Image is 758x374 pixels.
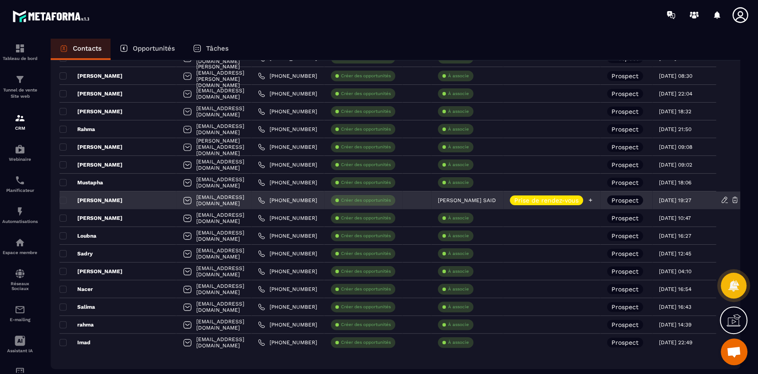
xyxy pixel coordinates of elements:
p: [DATE] 16:27 [659,233,691,239]
p: Créer des opportunités [341,339,391,346]
p: Assistant IA [2,348,38,353]
p: À associe [448,91,469,97]
p: Créer des opportunités [341,286,391,292]
p: Prospect [611,233,639,239]
a: automationsautomationsEspace membre [2,231,38,262]
a: [PHONE_NUMBER] [258,143,317,151]
p: [DATE] 16:43 [659,304,691,310]
p: Créer des opportunités [341,268,391,275]
p: Créer des opportunités [341,233,391,239]
p: Rahma [60,126,95,133]
a: emailemailE-mailing [2,298,38,329]
img: formation [15,113,25,123]
p: Prospect [611,268,639,275]
p: [DATE] 19:27 [659,197,691,203]
a: [PHONE_NUMBER] [258,161,317,168]
p: À associe [448,268,469,275]
p: Prospect [611,126,639,132]
p: [DATE] 08:30 [659,73,692,79]
a: schedulerschedulerPlanificateur [2,168,38,199]
p: Créer des opportunités [341,304,391,310]
p: Prospect [611,322,639,328]
p: Créer des opportunités [341,179,391,186]
p: [PERSON_NAME] [60,161,123,168]
p: Tunnel de vente Site web [2,87,38,99]
p: À associe [448,251,469,257]
div: Ouvrir le chat [721,338,747,365]
a: social-networksocial-networkRéseaux Sociaux [2,262,38,298]
p: Prospect [611,162,639,168]
p: rahma [60,321,94,328]
p: Prospect [611,304,639,310]
p: Créer des opportunités [341,108,391,115]
a: [PHONE_NUMBER] [258,108,317,115]
p: CRM [2,126,38,131]
a: [PHONE_NUMBER] [258,197,317,204]
p: Planificateur [2,188,38,193]
p: [PERSON_NAME] [60,72,123,80]
img: email [15,304,25,315]
a: formationformationCRM [2,106,38,137]
p: Loubna [60,232,96,239]
p: [DATE] 10:47 [659,215,691,221]
a: [PHONE_NUMBER] [258,126,317,133]
p: Réseaux Sociaux [2,281,38,291]
img: scheduler [15,175,25,186]
p: À associe [448,73,469,79]
img: automations [15,206,25,217]
img: automations [15,144,25,155]
p: Créer des opportunités [341,91,391,97]
p: À associe [448,215,469,221]
p: [PERSON_NAME] [60,197,123,204]
p: À associe [448,339,469,346]
p: [DATE] 18:32 [659,108,691,115]
a: [PHONE_NUMBER] [258,286,317,293]
a: Opportunités [111,39,184,60]
p: Prospect [611,73,639,79]
p: Créer des opportunités [341,162,391,168]
p: Webinaire [2,157,38,162]
p: [PERSON_NAME] SAID [438,197,496,203]
p: À associe [448,162,469,168]
p: À associe [448,179,469,186]
a: automationsautomationsWebinaire [2,137,38,168]
p: [PERSON_NAME] [60,108,123,115]
p: Prospect [611,339,639,346]
p: À associe [448,286,469,292]
img: formation [15,43,25,54]
p: [DATE] 12:45 [659,251,691,257]
p: Créer des opportunités [341,144,391,150]
a: [PHONE_NUMBER] [258,90,317,97]
p: Tâches [206,44,229,52]
img: social-network [15,268,25,279]
a: [PHONE_NUMBER] [258,250,317,257]
p: [DATE] 22:04 [659,91,692,97]
p: Prospect [611,286,639,292]
p: Contacts [73,44,102,52]
p: Prospect [611,197,639,203]
p: [PERSON_NAME] [60,215,123,222]
p: [PERSON_NAME] [60,268,123,275]
p: Tableau de bord [2,56,38,61]
p: Créer des opportunités [341,73,391,79]
p: Prise de rendez-vous [514,197,579,203]
p: À associe [448,322,469,328]
p: À associe [448,304,469,310]
a: automationsautomationsAutomatisations [2,199,38,231]
p: À associe [448,144,469,150]
img: logo [12,8,92,24]
p: Prospect [611,179,639,186]
p: Sadry [60,250,93,257]
p: [DATE] 21:50 [659,126,691,132]
p: Prospect [611,251,639,257]
a: [PHONE_NUMBER] [258,339,317,346]
a: [PHONE_NUMBER] [258,215,317,222]
p: Nacer [60,286,93,293]
p: [DATE] 14:39 [659,322,691,328]
p: Opportunités [133,44,175,52]
p: Mustapha [60,179,103,186]
p: E-mailing [2,317,38,322]
a: Assistant IA [2,329,38,360]
p: [PERSON_NAME] [60,90,123,97]
p: [DATE] 04:10 [659,268,691,275]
